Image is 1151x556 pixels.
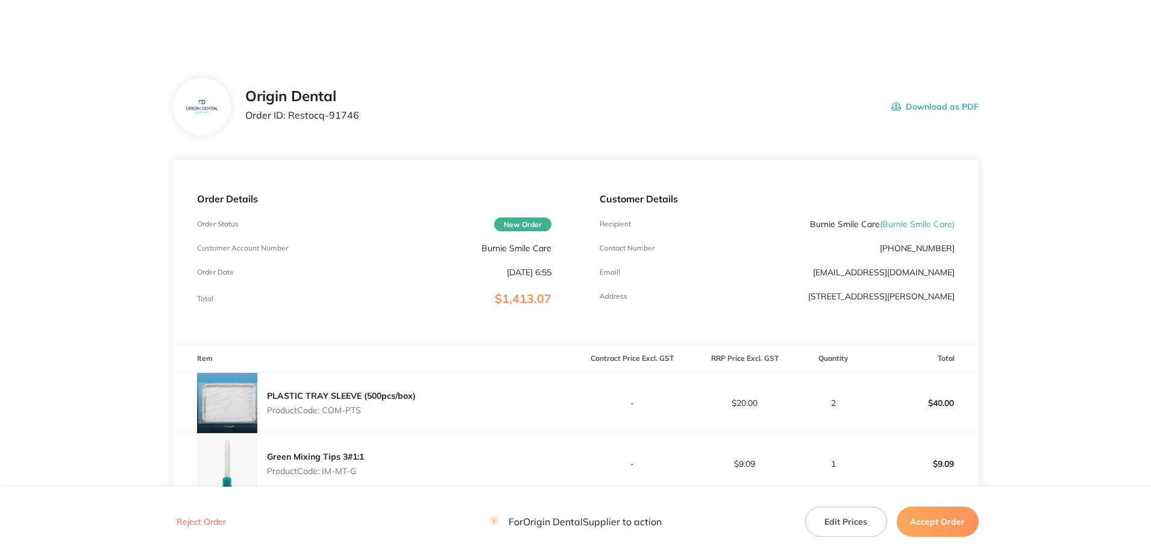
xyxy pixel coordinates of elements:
p: Emaill [600,268,620,276]
p: Total [197,295,213,303]
button: Reject Order [173,516,230,527]
p: Contact Number [600,244,654,252]
th: Quantity [801,345,865,373]
p: [DATE] 6:55 [507,267,551,277]
p: Address [600,292,627,301]
p: [PHONE_NUMBER] [880,243,955,253]
th: RRP Price Excl. GST [688,345,801,373]
a: [EMAIL_ADDRESS][DOMAIN_NAME] [813,267,955,278]
p: - [576,459,688,469]
img: Restocq logo [63,17,183,35]
p: Order ID: Restocq- 91746 [245,110,359,120]
p: Burnie Smile Care [810,219,955,229]
img: cHdxNzE3OA [197,373,257,433]
p: Burnie Smile Care [481,243,551,253]
a: Green Mixing Tips 3#1:1 [267,451,364,462]
button: Accept Order [897,506,979,536]
span: $1,413.07 [495,291,551,306]
p: 1 [801,459,865,469]
th: Item [173,345,576,373]
img: YzF0MTI4NA [182,87,221,127]
p: - [576,398,688,408]
p: For Origin Dental Supplier to action [489,516,662,527]
p: $9.09 [866,449,977,478]
p: Recipient [600,220,631,228]
p: Product Code: IM-MT-G [267,466,364,476]
a: PLASTIC TRAY SLEEVE (500pcs/box) [267,390,416,401]
p: [STREET_ADDRESS][PERSON_NAME] [808,292,955,301]
th: Total [865,345,978,373]
h2: Origin Dental [245,88,359,105]
p: $40.00 [866,389,977,417]
th: Contract Price Excl. GST [575,345,688,373]
img: NmZoc2ttcg [197,434,257,494]
p: 2 [801,398,865,408]
p: $9.09 [689,459,800,469]
p: Customer Details [600,193,955,204]
p: Order Date [197,268,234,276]
button: Edit Prices [805,506,887,536]
p: Customer Account Number [197,244,288,252]
p: Product Code: COM-PTS [267,405,416,415]
button: Download as PDF [891,88,979,125]
a: Restocq logo [63,17,183,37]
p: $20.00 [689,398,800,408]
span: New Order [494,217,551,231]
p: Order Status [197,220,239,228]
p: Order Details [197,193,552,204]
span: ( Burnie Smile Care ) [880,219,955,230]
